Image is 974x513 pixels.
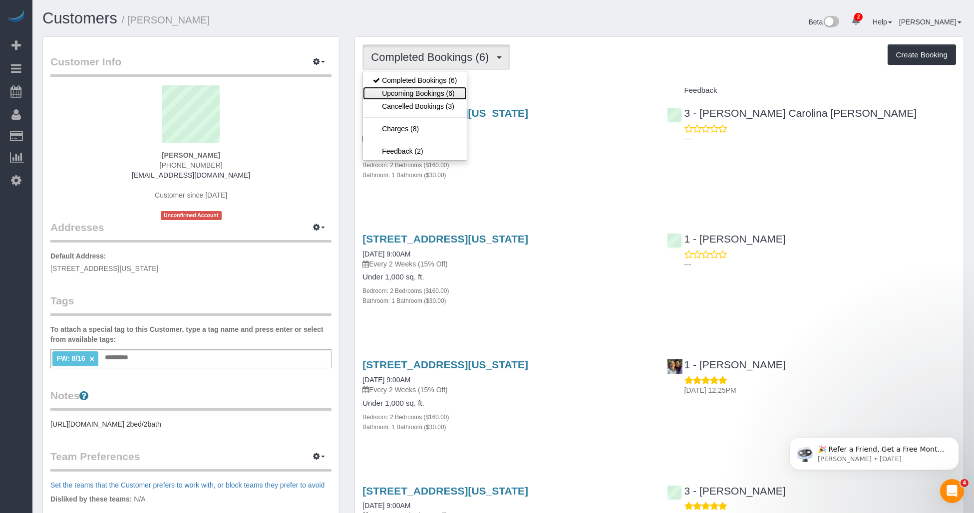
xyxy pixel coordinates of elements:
p: --- [684,134,956,144]
small: Bedroom: 2 Bedrooms ($160.00) [362,287,449,294]
small: Bedroom: 2 Bedrooms ($160.00) [362,162,449,169]
legend: Notes [50,388,331,411]
p: Every 2 Weeks (15% Off) [362,385,651,395]
p: --- [684,259,956,269]
label: To attach a special tag to this Customer, type a tag name and press enter or select from availabl... [50,324,331,344]
a: [PERSON_NAME] [899,18,962,26]
small: Bedroom: 2 Bedrooms ($160.00) [362,414,449,421]
a: Set the teams that the Customer prefers to work with, or block teams they prefer to avoid [50,481,325,489]
a: Beta [809,18,840,26]
label: Disliked by these teams: [50,494,132,504]
a: [DATE] 9:00AM [362,502,410,510]
a: Cancelled Bookings (3) [363,100,467,113]
button: Create Booking [888,44,956,65]
span: N/A [134,495,145,503]
span: Unconfirmed Account [161,211,222,220]
h4: Under 1,000 sq. ft. [362,147,651,156]
a: Charges (8) [363,122,467,135]
a: 2 [846,10,866,32]
span: Customer since [DATE] [155,191,227,199]
span: [STREET_ADDRESS][US_STATE] [50,264,159,272]
a: [STREET_ADDRESS][US_STATE] [362,485,528,497]
a: 3 - [PERSON_NAME] Carolina [PERSON_NAME] [667,107,917,119]
p: [DATE] 12:25PM [684,385,956,395]
h4: Service [362,86,651,95]
legend: Customer Info [50,54,331,77]
a: Customers [42,9,117,27]
legend: Tags [50,293,331,316]
a: [DATE] 9:00AM [362,250,410,258]
img: Automaid Logo [6,10,26,24]
label: Default Address: [50,251,106,261]
small: Bathroom: 1 Bathroom ($30.00) [362,172,446,179]
small: / [PERSON_NAME] [122,14,210,25]
legend: Team Preferences [50,449,331,472]
iframe: Intercom notifications message [774,416,974,486]
button: Completed Bookings (6) [362,44,510,70]
p: Every 2 Weeks (15% Off) [362,133,651,143]
a: 1 - [PERSON_NAME] [667,233,786,245]
img: New interface [823,16,839,29]
a: 1 - [PERSON_NAME] [667,359,786,370]
strong: [PERSON_NAME] [162,151,220,159]
h4: Feedback [667,86,956,95]
pre: [URL][DOMAIN_NAME] 2bed/2bath [50,419,331,429]
a: [STREET_ADDRESS][US_STATE] [362,359,528,370]
a: Feedback (2) [363,145,467,158]
small: Bathroom: 1 Bathroom ($30.00) [362,424,446,431]
span: [PHONE_NUMBER] [160,161,223,169]
small: Bathroom: 1 Bathroom ($30.00) [362,297,446,304]
iframe: Intercom live chat [940,479,964,503]
span: 2 [854,13,863,21]
a: Help [873,18,892,26]
a: 3 - [PERSON_NAME] [667,485,786,497]
h4: Under 1,000 sq. ft. [362,399,651,408]
img: 1 - Xiomara Inga [667,359,682,374]
a: × [90,355,94,363]
h4: Under 1,000 sq. ft. [362,273,651,281]
a: [EMAIL_ADDRESS][DOMAIN_NAME] [132,171,250,179]
a: [DATE] 9:00AM [362,376,410,384]
a: Completed Bookings (6) [363,74,467,87]
p: Every 2 Weeks (15% Off) [362,259,651,269]
span: 4 [961,479,969,487]
a: [STREET_ADDRESS][US_STATE] [362,233,528,245]
a: Upcoming Bookings (6) [363,87,467,100]
span: Completed Bookings (6) [371,51,494,63]
span: FW: 8/16 [56,354,85,362]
